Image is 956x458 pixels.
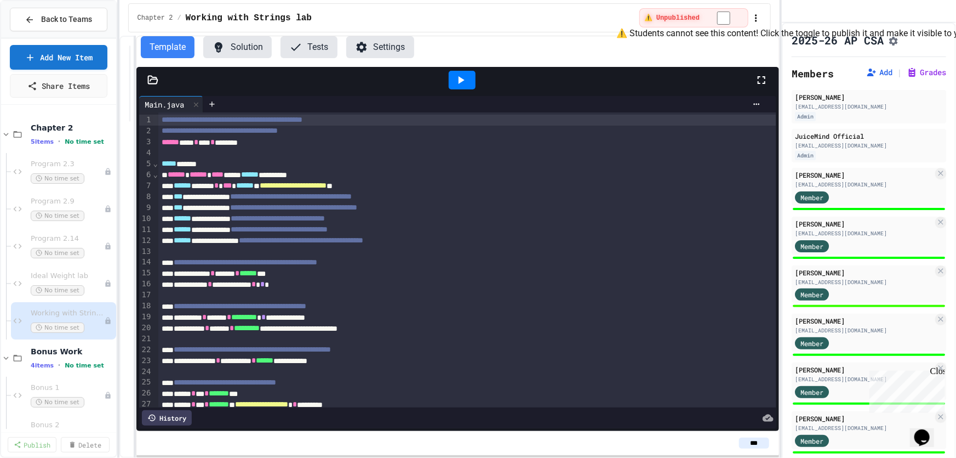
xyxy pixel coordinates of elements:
div: 23 [139,355,153,366]
div: 1 [139,115,153,126]
div: [PERSON_NAME] [795,92,943,102]
div: Main.java [139,99,190,110]
span: Fold line [152,170,158,179]
span: Member [800,193,823,202]
input: publish toggle [704,12,743,25]
div: 6 [139,169,153,180]
div: 14 [139,257,153,268]
span: Program 2.9 [31,197,104,206]
div: 20 [139,323,153,333]
span: Chapter 2 [31,123,114,133]
div: 10 [139,213,153,224]
h2: Members [792,66,834,81]
span: No time set [31,248,84,258]
div: [PERSON_NAME] [795,316,933,326]
div: Chat with us now!Close [4,4,76,70]
div: Unpublished [104,392,112,399]
div: 22 [139,344,153,355]
div: [PERSON_NAME] [795,414,933,423]
span: Working with Strings lab [31,309,104,318]
div: 5 [139,159,153,169]
div: Admin [795,151,816,160]
button: Solution [203,36,272,58]
div: [EMAIL_ADDRESS][DOMAIN_NAME] [795,142,943,150]
div: [EMAIL_ADDRESS][DOMAIN_NAME] [795,375,933,383]
div: [PERSON_NAME] [795,219,933,229]
div: Main.java [139,96,203,112]
div: 17 [139,290,153,301]
span: Program 2.14 [31,234,104,244]
span: Bonus 1 [31,383,104,393]
div: JuiceMind Official [795,131,943,141]
div: Unpublished [104,242,112,250]
div: 16 [139,279,153,290]
span: | [897,66,902,79]
div: History [142,410,192,426]
div: 9 [139,202,153,213]
span: No time set [65,362,104,369]
button: Grades [907,67,946,78]
div: 19 [139,312,153,323]
span: • [58,361,60,370]
span: No time set [65,138,104,145]
a: Add New Item [10,45,107,70]
span: No time set [31,397,84,408]
div: 3 [139,137,153,148]
div: Admin [795,112,816,121]
span: No time set [31,285,84,296]
span: Member [800,436,823,446]
button: Add [866,67,892,78]
span: Chapter 2 [138,14,173,22]
div: 27 [139,399,153,410]
div: Unpublished [104,205,112,213]
span: / [177,14,181,22]
button: Template [141,36,194,58]
span: Fold line [152,159,158,168]
span: Member [800,387,823,397]
div: 7 [139,180,153,191]
div: 21 [139,333,153,344]
div: [PERSON_NAME] [795,365,933,375]
span: Back to Teams [41,14,92,25]
span: Program 2.3 [31,160,104,169]
span: Member [800,241,823,251]
button: Tests [280,36,337,58]
div: [EMAIL_ADDRESS][DOMAIN_NAME] [795,326,933,335]
div: 25 [139,377,153,388]
iframe: chat widget [910,414,945,447]
div: 8 [139,191,153,202]
span: No time set [31,173,84,184]
div: 12 [139,235,153,246]
div: 4 [139,148,153,159]
div: 18 [139,301,153,312]
div: 13 [139,246,153,257]
div: Unpublished [104,317,112,325]
div: [EMAIL_ADDRESS][DOMAIN_NAME] [795,424,933,432]
span: Bonus Work [31,347,114,357]
span: Ideal Weight lab [31,272,104,281]
span: 5 items [31,138,54,145]
span: Member [800,290,823,299]
div: [PERSON_NAME] [795,268,933,278]
span: ⚠️ Unpublished [644,14,700,22]
span: • [58,137,60,146]
div: Unpublished [104,280,112,287]
div: 26 [139,388,153,399]
div: [EMAIL_ADDRESS][DOMAIN_NAME] [795,229,933,238]
span: No time set [31,323,84,333]
button: Back to Teams [10,8,107,31]
div: [EMAIL_ADDRESS][DOMAIN_NAME] [795,180,933,189]
div: 11 [139,224,153,235]
div: Unpublished [104,168,112,176]
a: Delete [61,437,110,453]
button: Settings [346,36,414,58]
a: Share Items [10,74,107,98]
span: Working with Strings lab [186,12,312,25]
span: Bonus 2 [31,421,104,430]
span: 4 items [31,362,54,369]
div: [EMAIL_ADDRESS][DOMAIN_NAME] [795,103,943,111]
div: [EMAIL_ADDRESS][DOMAIN_NAME] [795,278,933,286]
div: ⚠️ Students cannot see this content! Click the toggle to publish it and make it visible to your c... [639,8,748,27]
div: 24 [139,366,153,377]
span: No time set [31,211,84,221]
